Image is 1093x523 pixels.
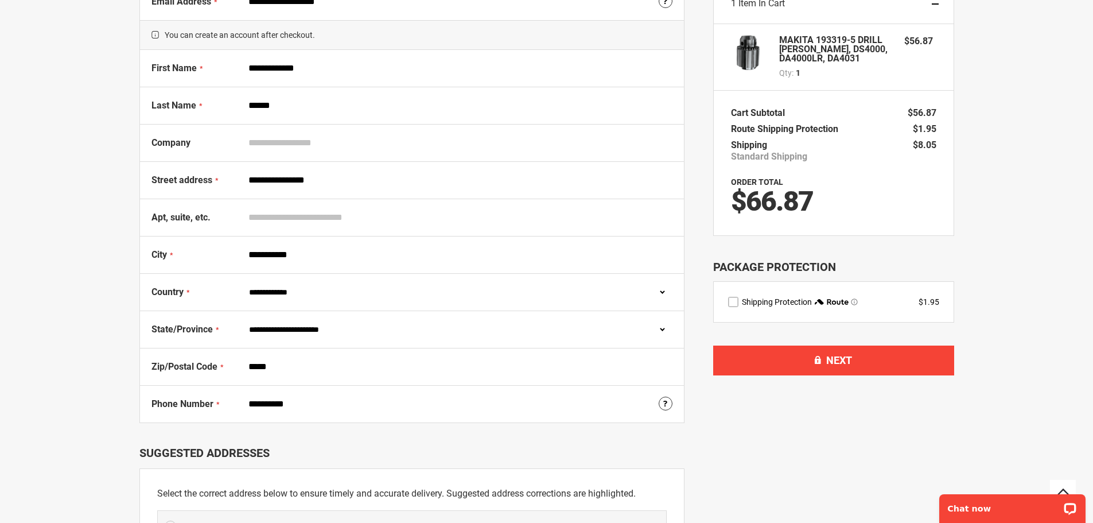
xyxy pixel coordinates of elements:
strong: Order Total [731,177,783,187]
span: Phone Number [151,398,213,409]
span: Country [151,286,184,297]
span: Qty [779,68,792,78]
span: $56.87 [908,107,936,118]
iframe: LiveChat chat widget [932,487,1093,523]
th: Route Shipping Protection [731,121,844,137]
span: You can create an account after checkout. [140,20,684,50]
div: Suggested Addresses [139,446,684,460]
span: Next [826,354,852,366]
span: First Name [151,63,197,73]
div: route shipping protection selector element [728,296,939,308]
span: Learn more [851,299,858,305]
span: Shipping [731,140,767,150]
span: 1 [796,67,800,79]
div: $1.95 [919,296,939,308]
button: Next [713,346,954,375]
span: $8.05 [913,140,936,150]
span: State/Province [151,324,213,335]
span: Street address [151,175,212,185]
strong: MAKITA 193319-5 DRILL [PERSON_NAME], DS4000, DA4000LR, DA4031 [779,36,893,63]
span: $1.95 [913,123,936,134]
span: Company [151,137,190,148]
div: Package Protection [713,259,954,276]
p: Select the correct address below to ensure timely and accurate delivery. Suggested address correc... [157,486,667,501]
span: Shipping Protection [742,297,812,307]
img: MAKITA 193319-5 DRILL CHUCK, DS4000, DA4000LR, DA4031 [731,36,765,70]
span: $66.87 [731,185,813,218]
th: Cart Subtotal [731,105,791,121]
span: $56.87 [904,36,933,47]
span: City [151,249,167,260]
span: Zip/Postal Code [151,361,217,372]
span: Last Name [151,100,196,111]
span: Standard Shipping [731,151,807,162]
span: Apt, suite, etc. [151,212,211,223]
